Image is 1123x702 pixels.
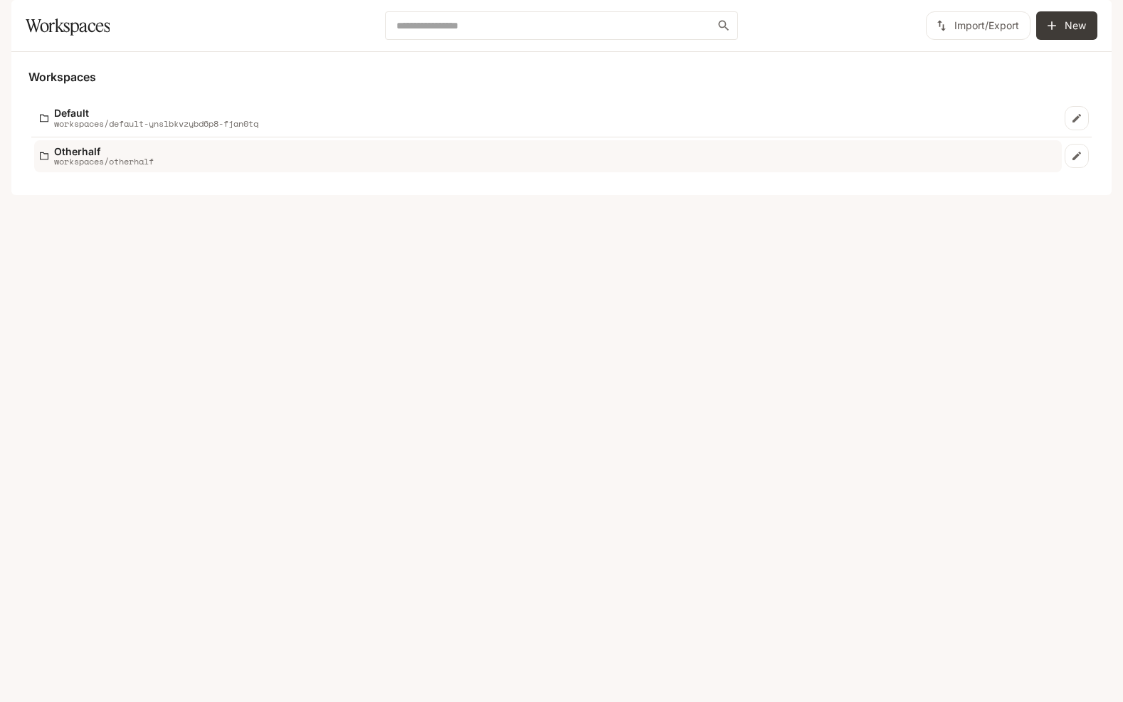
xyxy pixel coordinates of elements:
a: Defaultworkspaces/default-ynslbkvzybd6p8-fjan0tq [34,102,1062,134]
p: workspaces/default-ynslbkvzybd6p8-fjan0tq [54,119,258,128]
p: Otherhalf [54,146,154,157]
button: Create workspace [1036,11,1097,40]
h5: Workspaces [28,69,1095,85]
a: Otherhalfworkspaces/otherhalf [34,140,1062,172]
a: Edit workspace [1065,144,1089,168]
p: workspaces/otherhalf [54,157,154,166]
a: Edit workspace [1065,106,1089,130]
h1: Workspaces [26,11,110,40]
p: Default [54,108,258,118]
button: Import/Export [926,11,1030,40]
